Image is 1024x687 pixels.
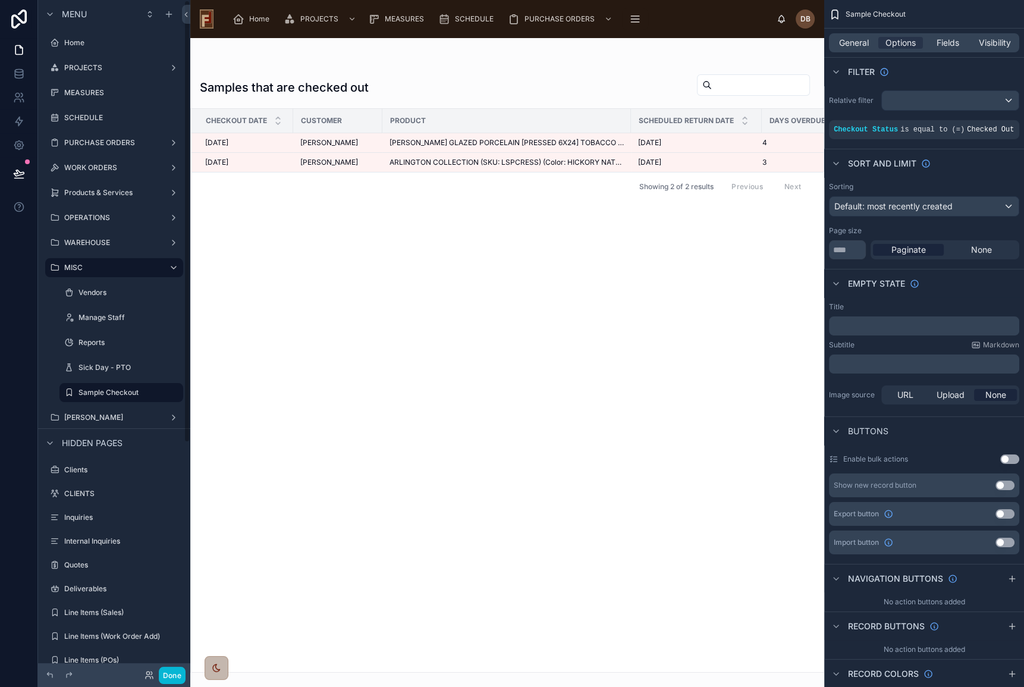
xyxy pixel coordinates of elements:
[45,627,183,646] a: Line Items (Work Order Add)
[59,358,183,377] a: Sick Day - PTO
[59,308,183,327] a: Manage Staff
[64,188,164,197] label: Products & Services
[200,10,213,29] img: App logo
[829,302,844,312] label: Title
[824,640,1024,659] div: No action buttons added
[300,14,338,24] span: PROJECTS
[64,113,181,123] label: SCHEDULE
[280,8,362,30] a: PROJECTS
[971,340,1019,350] a: Markdown
[385,14,424,24] span: MEASURES
[78,338,181,347] label: Reports
[64,655,181,665] label: Line Items (POs)
[249,14,269,24] span: Home
[64,608,181,617] label: Line Items (Sales)
[45,183,183,202] a: Products & Services
[45,233,183,252] a: WAREHOUSE
[229,8,278,30] a: Home
[365,8,432,30] a: MEASURES
[45,58,183,77] a: PROJECTS
[829,196,1019,217] button: Default: most recently created
[829,390,877,400] label: Image source
[45,651,183,670] a: Line Items (POs)
[829,340,855,350] label: Subtitle
[834,509,879,519] span: Export button
[78,288,181,297] label: Vendors
[885,37,916,49] span: Options
[64,88,181,98] label: MEASURES
[64,513,181,522] label: Inquiries
[848,66,875,78] span: Filter
[64,163,164,172] label: WORK ORDERS
[223,6,777,32] div: scrollable content
[834,201,953,211] span: Default: most recently created
[45,108,183,127] a: SCHEDULE
[45,208,183,227] a: OPERATIONS
[846,10,906,19] span: Sample Checkout
[59,283,183,302] a: Vendors
[834,126,898,134] span: Checkout Status
[64,413,164,422] label: [PERSON_NAME]
[301,116,342,126] span: Customer
[971,244,992,256] span: None
[455,14,494,24] span: SCHEDULE
[78,363,181,372] label: Sick Day - PTO
[64,238,164,247] label: WAREHOUSE
[897,389,913,401] span: URL
[45,603,183,622] a: Line Items (Sales)
[824,592,1024,611] div: No action buttons added
[967,126,1014,134] span: Checked Out
[848,425,888,437] span: Buttons
[45,83,183,102] a: MEASURES
[45,579,183,598] a: Deliverables
[829,316,1019,335] div: scrollable content
[834,481,916,490] div: Show new record button
[64,560,181,570] label: Quotes
[45,460,183,479] a: Clients
[64,63,164,73] label: PROJECTS
[45,556,183,575] a: Quotes
[843,454,908,464] label: Enable bulk actions
[900,126,965,134] span: is equal to (=)
[159,667,186,684] button: Done
[45,532,183,551] a: Internal Inquiries
[206,116,267,126] span: Checkout Date
[848,573,943,585] span: Navigation buttons
[59,383,183,402] a: Sample Checkout
[639,116,734,126] span: Scheduled Return Date
[45,408,183,427] a: [PERSON_NAME]
[504,8,618,30] a: PURCHASE ORDERS
[78,313,181,322] label: Manage Staff
[829,182,853,192] label: Sorting
[64,465,181,475] label: Clients
[64,584,181,594] label: Deliverables
[64,138,164,148] label: PURCHASE ORDERS
[390,116,426,126] span: Product
[64,489,181,498] label: CLIENTS
[983,340,1019,350] span: Markdown
[769,116,825,126] span: Days OVERDUE
[45,133,183,152] a: PURCHASE ORDERS
[937,389,965,401] span: Upload
[834,538,879,547] span: Import button
[829,226,862,236] label: Page size
[64,213,164,222] label: OPERATIONS
[64,537,181,546] label: Internal Inquiries
[848,620,925,632] span: Record buttons
[639,182,714,192] span: Showing 2 of 2 results
[64,632,181,641] label: Line Items (Work Order Add)
[62,437,122,449] span: Hidden pages
[848,668,919,680] span: Record colors
[839,37,869,49] span: General
[985,389,1006,401] span: None
[45,158,183,177] a: WORK ORDERS
[979,37,1011,49] span: Visibility
[64,38,181,48] label: Home
[45,258,183,277] a: MISC
[829,355,1019,374] div: scrollable content
[435,8,502,30] a: SCHEDULE
[937,37,959,49] span: Fields
[848,158,916,170] span: Sort And Limit
[524,14,595,24] span: PURCHASE ORDERS
[62,8,87,20] span: Menu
